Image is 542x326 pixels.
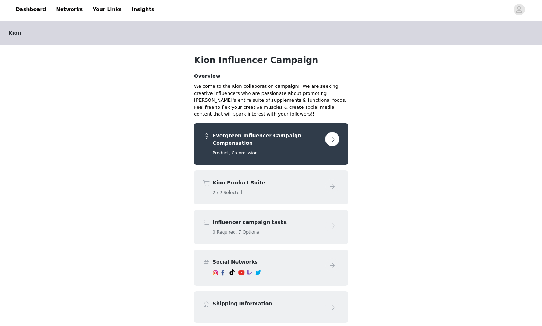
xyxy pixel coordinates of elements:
div: Influencer campaign tasks [194,210,348,244]
h4: Shipping Information [213,300,322,307]
a: Insights [127,1,158,17]
h4: Evergreen Influencer Campaign- Compensation [213,132,322,147]
span: Kion [9,29,21,37]
a: Dashboard [11,1,50,17]
img: Instagram Icon [213,270,218,276]
a: Your Links [88,1,126,17]
div: Kion Product Suite [194,170,348,204]
h5: 0 Required, 7 Optional [213,229,322,235]
h5: 2 / 2 Selected [213,189,322,196]
div: avatar [516,4,522,15]
div: Shipping Information [194,291,348,323]
h4: Influencer campaign tasks [213,219,322,226]
h4: Social Networks [213,258,322,266]
h4: Kion Product Suite [213,179,322,187]
p: Welcome to the Kion collaboration campaign! We are seeking creative influencers who are passionat... [194,83,348,104]
h1: Kion Influencer Campaign [194,54,348,67]
p: Feel free to flex your creative muscles & create social media content that will spark interest wi... [194,104,348,118]
h4: Overview [194,72,348,80]
a: Networks [52,1,87,17]
h5: Product, Commission [213,150,322,156]
div: Social Networks [194,250,348,286]
div: Evergreen Influencer Campaign- Compensation [194,123,348,165]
